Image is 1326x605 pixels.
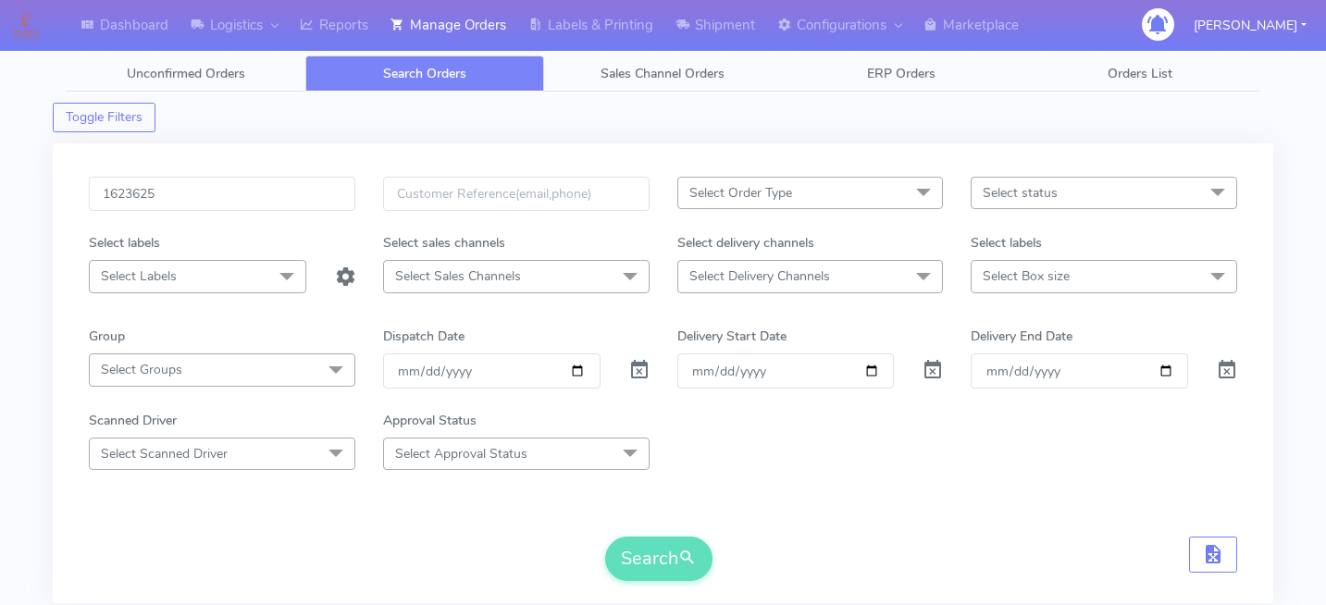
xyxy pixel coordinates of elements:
[127,65,245,82] span: Unconfirmed Orders
[53,103,155,132] button: Toggle Filters
[971,233,1042,253] label: Select labels
[101,267,177,285] span: Select Labels
[383,327,465,346] label: Dispatch Date
[1108,65,1172,82] span: Orders List
[395,445,527,463] span: Select Approval Status
[677,233,814,253] label: Select delivery channels
[67,56,1259,92] ul: Tabs
[983,267,1070,285] span: Select Box size
[101,361,182,378] span: Select Groups
[89,177,355,211] input: Order Id
[867,65,936,82] span: ERP Orders
[89,411,177,430] label: Scanned Driver
[689,184,792,202] span: Select Order Type
[383,411,477,430] label: Approval Status
[971,327,1072,346] label: Delivery End Date
[689,267,830,285] span: Select Delivery Channels
[101,445,228,463] span: Select Scanned Driver
[677,327,787,346] label: Delivery Start Date
[983,184,1058,202] span: Select status
[89,327,125,346] label: Group
[89,233,160,253] label: Select labels
[383,233,505,253] label: Select sales channels
[1180,6,1320,44] button: [PERSON_NAME]
[383,65,466,82] span: Search Orders
[383,177,650,211] input: Customer Reference(email,phone)
[605,537,713,581] button: Search
[601,65,725,82] span: Sales Channel Orders
[395,267,521,285] span: Select Sales Channels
